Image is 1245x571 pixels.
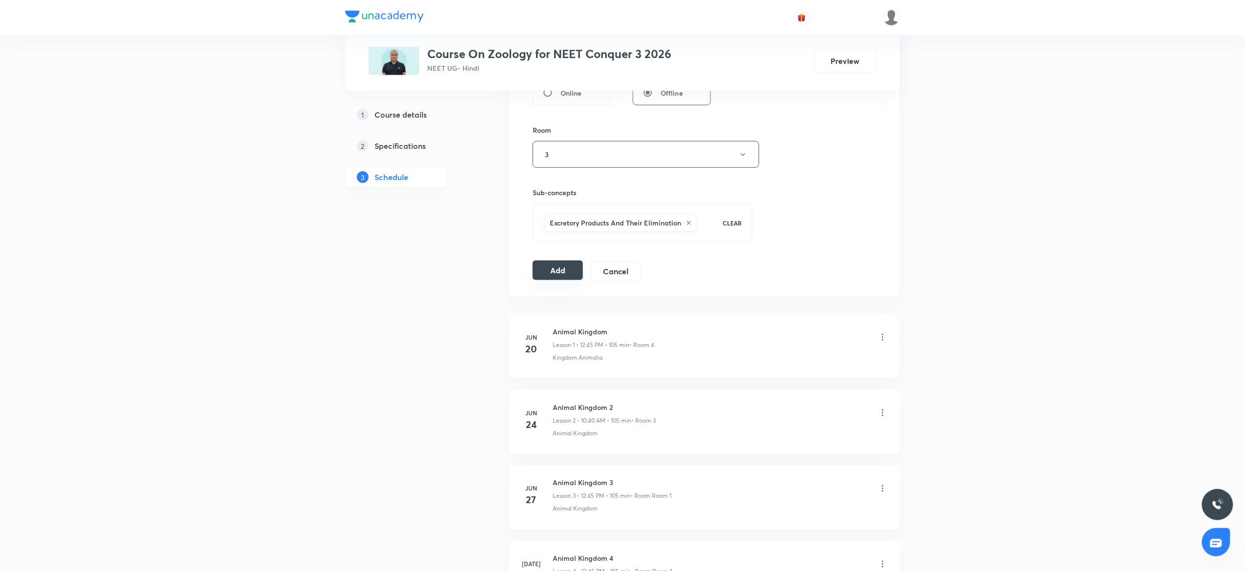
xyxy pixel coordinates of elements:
h6: Jun [521,408,541,417]
p: 2 [357,140,369,152]
h6: Room [533,125,551,135]
h6: Excretory Products And Their Elimination [550,218,681,228]
h5: Specifications [374,140,426,152]
img: Shivank [883,9,900,26]
p: Animal Kingdom [553,429,598,438]
h4: 20 [521,342,541,356]
h5: Course details [374,109,427,121]
h6: Jun [521,484,541,493]
h4: 27 [521,493,541,508]
p: Kingdom Animalia [553,353,602,362]
p: Lesson 3 • 12:45 PM • 105 min [553,492,630,501]
p: • Room 4 [629,341,654,349]
p: • Room 3 [631,416,656,425]
h6: Animal Kingdom [553,326,654,337]
p: 3 [357,171,369,183]
img: avatar [797,13,806,22]
span: Online [560,88,582,98]
h6: Jun [521,333,541,342]
button: Cancel [591,262,641,281]
button: avatar [794,10,809,25]
p: CLEAR [723,219,742,227]
button: Preview [814,49,876,73]
a: 2Specifications [345,136,478,156]
h3: Course On Zoology for NEET Conquer 3 2026 [427,47,671,61]
p: 1 [357,109,369,121]
h6: Animal Kingdom 3 [553,478,671,488]
p: Lesson 2 • 10:40 AM • 105 min [553,416,631,425]
img: Company Logo [345,11,424,22]
button: Add [533,261,583,280]
h6: Sub-concepts [533,187,752,198]
h6: Animal Kingdom 4 [553,553,672,564]
h6: Animal Kingdom 2 [553,402,656,412]
a: Company Logo [345,11,424,25]
p: NEET UG • Hindi [427,63,671,73]
span: Offline [661,88,683,98]
h4: 24 [521,417,541,432]
img: ttu [1212,499,1224,510]
h6: [DATE] [521,560,541,569]
img: 844CEB85-EDCD-4E9E-8DE7-E4CD30E1C89A_plus.png [369,47,419,75]
p: Lesson 1 • 12:45 PM • 105 min [553,341,629,349]
button: 3 [533,141,759,168]
a: 1Course details [345,105,478,124]
p: Animal Kingdom [553,505,598,513]
h5: Schedule [374,171,408,183]
p: • Room Room 1 [630,492,671,501]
